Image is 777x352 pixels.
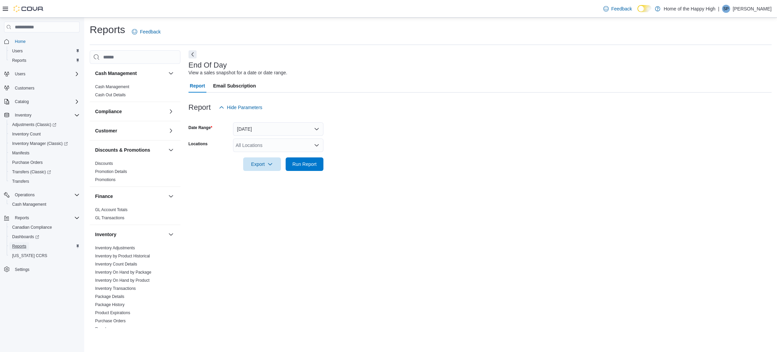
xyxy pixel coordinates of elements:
[227,104,262,111] span: Hide Parameters
[95,193,166,200] button: Finance
[95,161,113,166] a: Discounts
[7,46,82,56] button: Users
[95,108,166,115] button: Compliance
[292,161,317,168] span: Run Report
[722,5,730,13] div: Steven Pike
[167,127,175,135] button: Customer
[314,143,319,148] button: Open list of options
[95,270,151,275] a: Inventory On Hand by Package
[7,167,82,177] a: Transfers (Classic)
[95,84,129,90] span: Cash Management
[233,122,323,136] button: [DATE]
[9,252,80,260] span: Washington CCRS
[15,112,31,118] span: Inventory
[12,202,46,207] span: Cash Management
[95,207,127,212] a: GL Account Totals
[189,69,287,76] div: View a sales snapshot for a date or date range.
[7,56,82,65] button: Reports
[9,223,80,231] span: Canadian Compliance
[9,130,80,138] span: Inventory Count
[129,25,163,39] a: Feedback
[95,270,151,275] span: Inventory On Hand by Package
[95,302,124,307] a: Package History
[95,70,137,77] h3: Cash Management
[9,47,80,55] span: Users
[7,158,82,167] button: Purchase Orders
[9,242,29,250] a: Reports
[7,148,82,158] button: Manifests
[95,70,166,77] button: Cash Management
[95,326,110,332] span: Reorder
[12,234,39,240] span: Dashboards
[7,177,82,186] button: Transfers
[95,294,124,299] span: Package Details
[9,168,54,176] a: Transfers (Classic)
[15,85,34,91] span: Customers
[12,191,80,199] span: Operations
[90,159,180,186] div: Discounts & Promotions
[95,286,136,291] a: Inventory Transactions
[1,97,82,106] button: Catalog
[12,98,31,106] button: Catalog
[167,230,175,238] button: Inventory
[9,149,80,157] span: Manifests
[95,177,116,182] a: Promotions
[90,83,180,102] div: Cash Management
[90,23,125,36] h1: Reports
[95,147,150,153] h3: Discounts & Promotions
[9,121,59,129] a: Adjustments (Classic)
[216,101,265,114] button: Hide Parameters
[95,278,149,283] span: Inventory On Hand by Product
[12,37,80,46] span: Home
[95,294,124,299] a: Package Details
[95,127,166,134] button: Customer
[7,200,82,209] button: Cash Management
[95,169,127,174] a: Promotion Details
[95,245,135,251] span: Inventory Adjustments
[1,83,82,93] button: Customers
[9,140,70,148] a: Inventory Manager (Classic)
[664,5,715,13] p: Home of the Happy High
[95,215,124,221] span: GL Transactions
[1,190,82,200] button: Operations
[189,125,212,130] label: Date Range
[95,262,137,267] a: Inventory Count Details
[15,99,29,104] span: Catalog
[7,242,82,251] button: Reports
[189,50,197,58] button: Next
[247,157,277,171] span: Export
[90,206,180,225] div: Finance
[9,56,29,65] a: Reports
[12,160,43,165] span: Purchase Orders
[167,192,175,200] button: Finance
[4,34,80,292] nav: Complex example
[9,233,80,241] span: Dashboards
[1,265,82,274] button: Settings
[95,310,130,315] a: Product Expirations
[12,84,37,92] a: Customers
[95,147,166,153] button: Discounts & Promotions
[1,36,82,46] button: Home
[9,223,55,231] a: Canadian Compliance
[95,193,113,200] h3: Finance
[12,266,32,274] a: Settings
[12,214,80,222] span: Reports
[190,79,205,93] span: Report
[189,141,208,147] label: Locations
[167,146,175,154] button: Discounts & Promotions
[9,47,25,55] a: Users
[7,251,82,260] button: [US_STATE] CCRS
[9,252,50,260] a: [US_STATE] CCRS
[90,244,180,344] div: Inventory
[95,231,116,238] h3: Inventory
[95,278,149,283] a: Inventory On Hand by Product
[95,319,126,323] a: Purchase Orders
[15,215,29,221] span: Reports
[12,83,80,92] span: Customers
[12,214,32,222] button: Reports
